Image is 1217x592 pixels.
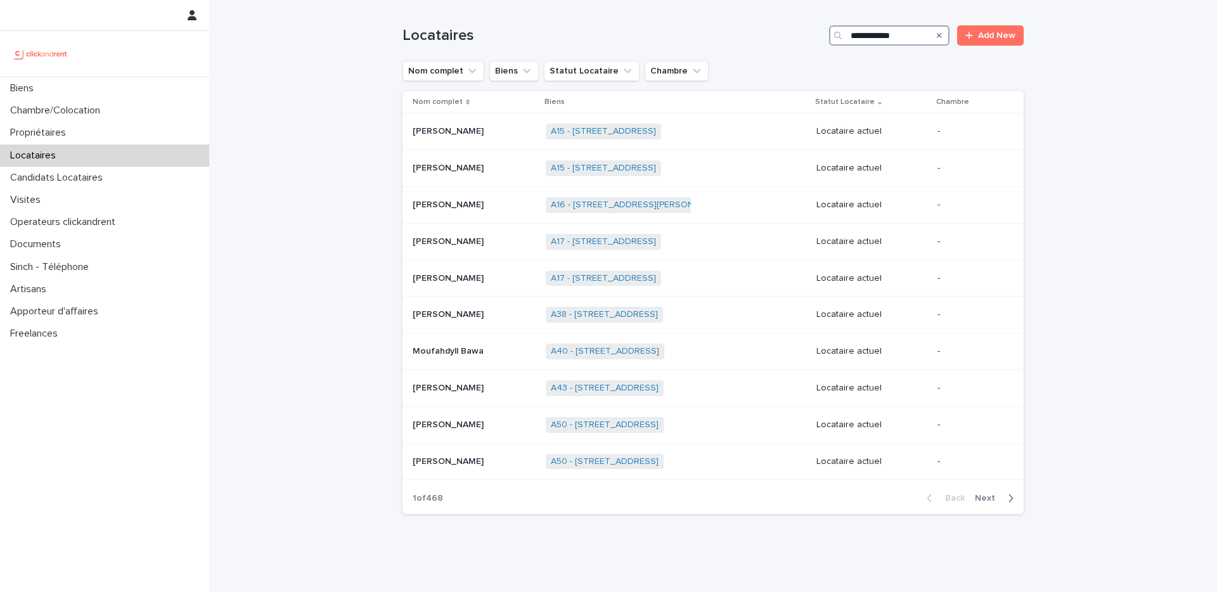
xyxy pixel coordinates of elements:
[5,82,44,94] p: Biens
[413,417,486,430] p: [PERSON_NAME]
[489,61,539,81] button: Biens
[551,273,656,284] a: A17 - [STREET_ADDRESS]
[970,492,1024,504] button: Next
[975,494,1003,503] span: Next
[413,344,486,357] p: Moufahdyll Bawa
[816,346,927,357] p: Locataire actuel
[551,420,659,430] a: A50 - [STREET_ADDRESS]
[551,163,656,174] a: A15 - [STREET_ADDRESS]
[413,197,486,210] p: [PERSON_NAME]
[413,124,486,137] p: [PERSON_NAME]
[413,234,486,247] p: [PERSON_NAME]
[957,25,1024,46] a: Add New
[816,273,927,284] p: Locataire actuel
[937,273,1003,284] p: -
[551,383,659,394] a: A43 - [STREET_ADDRESS]
[816,456,927,467] p: Locataire actuel
[551,236,656,247] a: A17 - [STREET_ADDRESS]
[5,194,51,206] p: Visites
[978,31,1015,40] span: Add New
[5,238,71,250] p: Documents
[816,309,927,320] p: Locataire actuel
[402,483,453,514] p: 1 of 468
[816,126,927,137] p: Locataire actuel
[5,172,113,184] p: Candidats Locataires
[816,383,927,394] p: Locataire actuel
[937,383,1003,394] p: -
[551,456,659,467] a: A50 - [STREET_ADDRESS]
[551,126,656,137] a: A15 - [STREET_ADDRESS]
[402,297,1024,333] tr: [PERSON_NAME][PERSON_NAME] A38 - [STREET_ADDRESS] Locataire actuel-
[551,346,659,357] a: A40 - [STREET_ADDRESS]
[5,150,66,162] p: Locataires
[402,406,1024,443] tr: [PERSON_NAME][PERSON_NAME] A50 - [STREET_ADDRESS] Locataire actuel-
[937,420,1003,430] p: -
[402,186,1024,223] tr: [PERSON_NAME][PERSON_NAME] A16 - [STREET_ADDRESS][PERSON_NAME] Locataire actuel-
[937,494,965,503] span: Back
[816,420,927,430] p: Locataire actuel
[937,236,1003,247] p: -
[402,113,1024,150] tr: [PERSON_NAME][PERSON_NAME] A15 - [STREET_ADDRESS] Locataire actuel-
[544,95,565,109] p: Biens
[5,105,110,117] p: Chambre/Colocation
[413,307,486,320] p: [PERSON_NAME]
[402,61,484,81] button: Nom complet
[402,27,824,45] h1: Locataires
[5,261,99,273] p: Sinch - Téléphone
[937,126,1003,137] p: -
[816,236,927,247] p: Locataire actuel
[917,492,970,504] button: Back
[815,95,875,109] p: Statut Locataire
[5,127,76,139] p: Propriétaires
[5,306,108,318] p: Apporteur d'affaires
[413,380,486,394] p: [PERSON_NAME]
[645,61,709,81] button: Chambre
[937,309,1003,320] p: -
[544,61,640,81] button: Statut Locataire
[937,346,1003,357] p: -
[937,456,1003,467] p: -
[936,95,969,109] p: Chambre
[413,271,486,284] p: [PERSON_NAME]
[402,150,1024,187] tr: [PERSON_NAME][PERSON_NAME] A15 - [STREET_ADDRESS] Locataire actuel-
[829,25,950,46] input: Search
[5,216,126,228] p: Operateurs clickandrent
[937,200,1003,210] p: -
[413,454,486,467] p: [PERSON_NAME]
[5,283,56,295] p: Artisans
[10,41,72,67] img: UCB0brd3T0yccxBKYDjQ
[402,333,1024,370] tr: Moufahdyll BawaMoufahdyll Bawa A40 - [STREET_ADDRESS] Locataire actuel-
[937,163,1003,174] p: -
[413,160,486,174] p: [PERSON_NAME]
[551,309,658,320] a: A38 - [STREET_ADDRESS]
[402,223,1024,260] tr: [PERSON_NAME][PERSON_NAME] A17 - [STREET_ADDRESS] Locataire actuel-
[816,200,927,210] p: Locataire actuel
[816,163,927,174] p: Locataire actuel
[5,328,68,340] p: Freelances
[551,200,726,210] a: A16 - [STREET_ADDRESS][PERSON_NAME]
[413,95,463,109] p: Nom complet
[402,260,1024,297] tr: [PERSON_NAME][PERSON_NAME] A17 - [STREET_ADDRESS] Locataire actuel-
[402,443,1024,480] tr: [PERSON_NAME][PERSON_NAME] A50 - [STREET_ADDRESS] Locataire actuel-
[402,370,1024,406] tr: [PERSON_NAME][PERSON_NAME] A43 - [STREET_ADDRESS] Locataire actuel-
